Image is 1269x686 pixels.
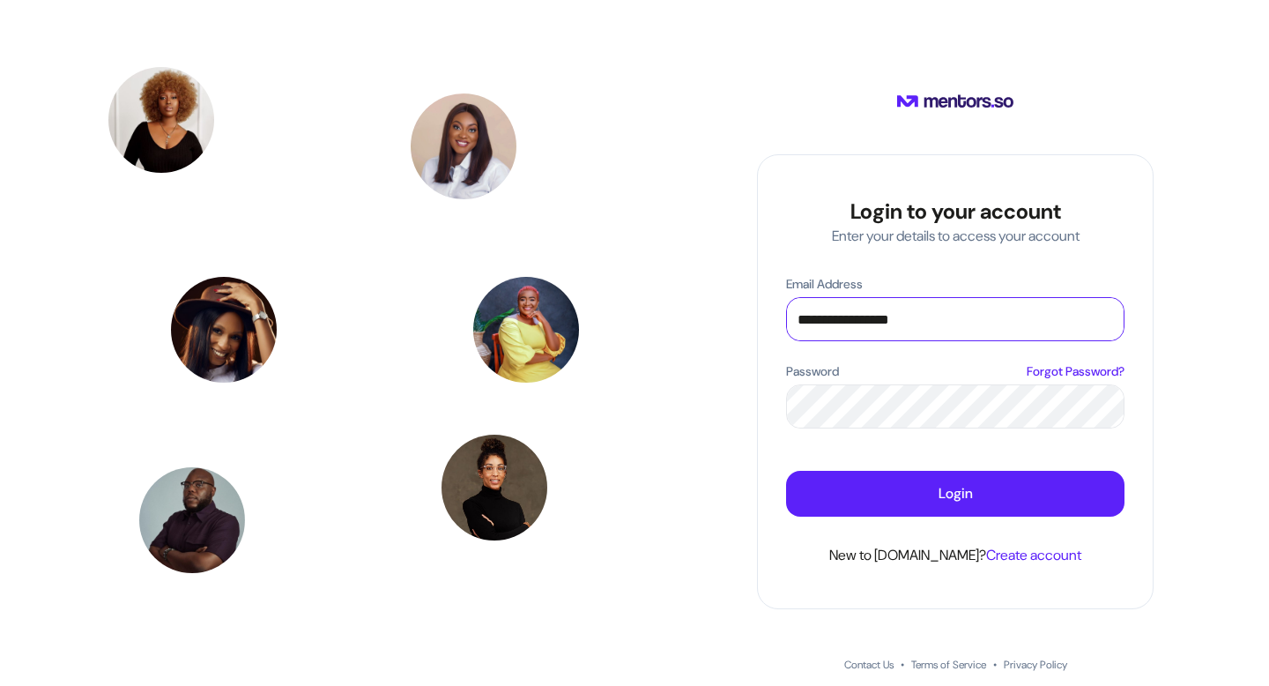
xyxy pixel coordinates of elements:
img: Bizzle [139,467,245,573]
img: Oyinkansola [171,277,277,383]
a: Forgot Password? [1027,362,1124,381]
input: Email Address [787,298,1124,340]
a: Privacy Policy [1004,658,1067,672]
span: • [901,658,904,672]
a: Contact Us [844,658,894,672]
a: Terms of Service [911,658,986,672]
p: Password [786,362,839,381]
button: Login [786,471,1124,517]
img: Tyomi [108,67,214,173]
img: Dr. Pamela [473,277,579,383]
img: Maya [442,435,547,541]
h4: Login to your account [850,198,1061,226]
span: • [993,658,997,672]
p: Login [939,483,973,504]
img: Grace [411,93,516,199]
p: Enter your details to access your account [832,226,1080,247]
p: Email Address [786,275,863,294]
p: New to [DOMAIN_NAME]? [829,545,1081,566]
a: Create account [986,546,1081,564]
input: Password [787,385,1124,428]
